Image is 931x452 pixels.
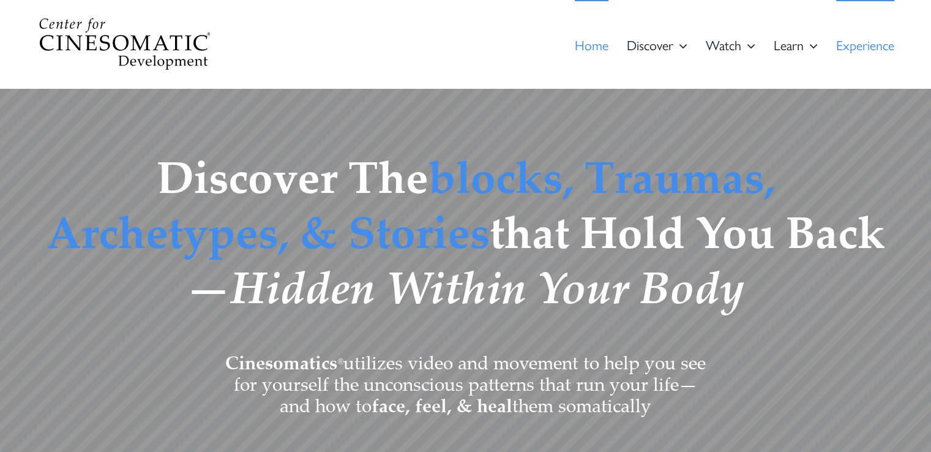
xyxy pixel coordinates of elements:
[37,156,894,321] h1: Discover the that hold you back—
[338,357,344,366] sup: ®
[706,38,741,51] span: Watch
[231,271,745,316] em: hidden within your body
[37,17,211,71] img: Center For Cinesomatic Development Logo
[225,356,337,375] strong: Cinesomatics
[37,355,894,419] span: utilizes video and movement to help you see for yourself the unconscious patterns that run your l...
[372,399,512,418] strong: face, feel, & heal
[836,38,894,51] span: Expe­ri­ence
[627,38,673,51] span: Dis­cov­er
[575,38,608,51] span: Home
[774,38,804,51] span: Learn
